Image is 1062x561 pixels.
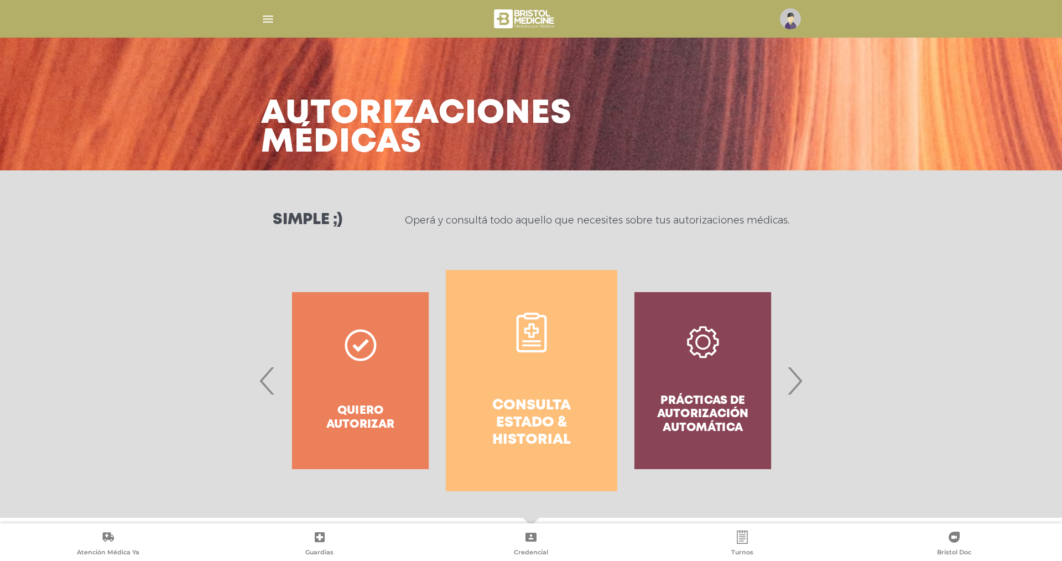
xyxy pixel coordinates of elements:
[731,548,753,558] span: Turnos
[273,212,342,228] h3: Simple ;)
[848,531,1060,559] a: Bristol Doc
[784,351,805,411] span: Next
[261,100,572,157] h3: Autorizaciones médicas
[637,531,848,559] a: Turnos
[937,548,971,558] span: Bristol Doc
[261,12,275,26] img: Cober_menu-lines-white.svg
[425,531,637,559] a: Credencial
[305,548,334,558] span: Guardias
[77,548,139,558] span: Atención Médica Ya
[446,270,617,491] a: Consulta estado & historial
[466,397,597,449] h4: Consulta estado & historial
[257,351,278,411] span: Previous
[492,6,558,32] img: bristol-medicine-blanco.png
[214,531,425,559] a: Guardias
[514,548,548,558] span: Credencial
[405,214,789,227] p: Operá y consultá todo aquello que necesites sobre tus autorizaciones médicas.
[2,531,214,559] a: Atención Médica Ya
[780,8,801,29] img: profile-placeholder.svg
